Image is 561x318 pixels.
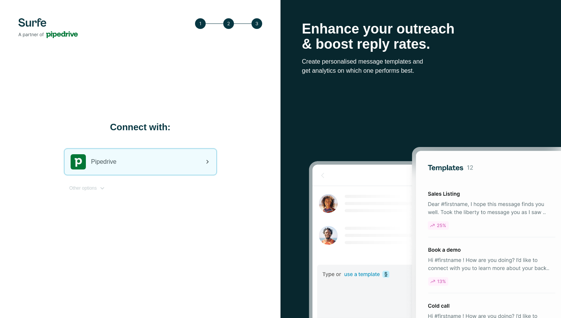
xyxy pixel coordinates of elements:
[195,18,262,29] img: Step 3
[71,154,86,169] img: pipedrive's logo
[69,185,97,192] span: Other options
[302,21,540,37] p: Enhance your outreach
[91,157,117,166] span: Pipedrive
[302,66,540,75] p: get analytics on which one performs best.
[18,18,78,38] img: Surfe's logo
[302,57,540,66] p: Create personalised message templates and
[64,121,217,133] h1: Connect with:
[302,37,540,52] p: & boost reply rates.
